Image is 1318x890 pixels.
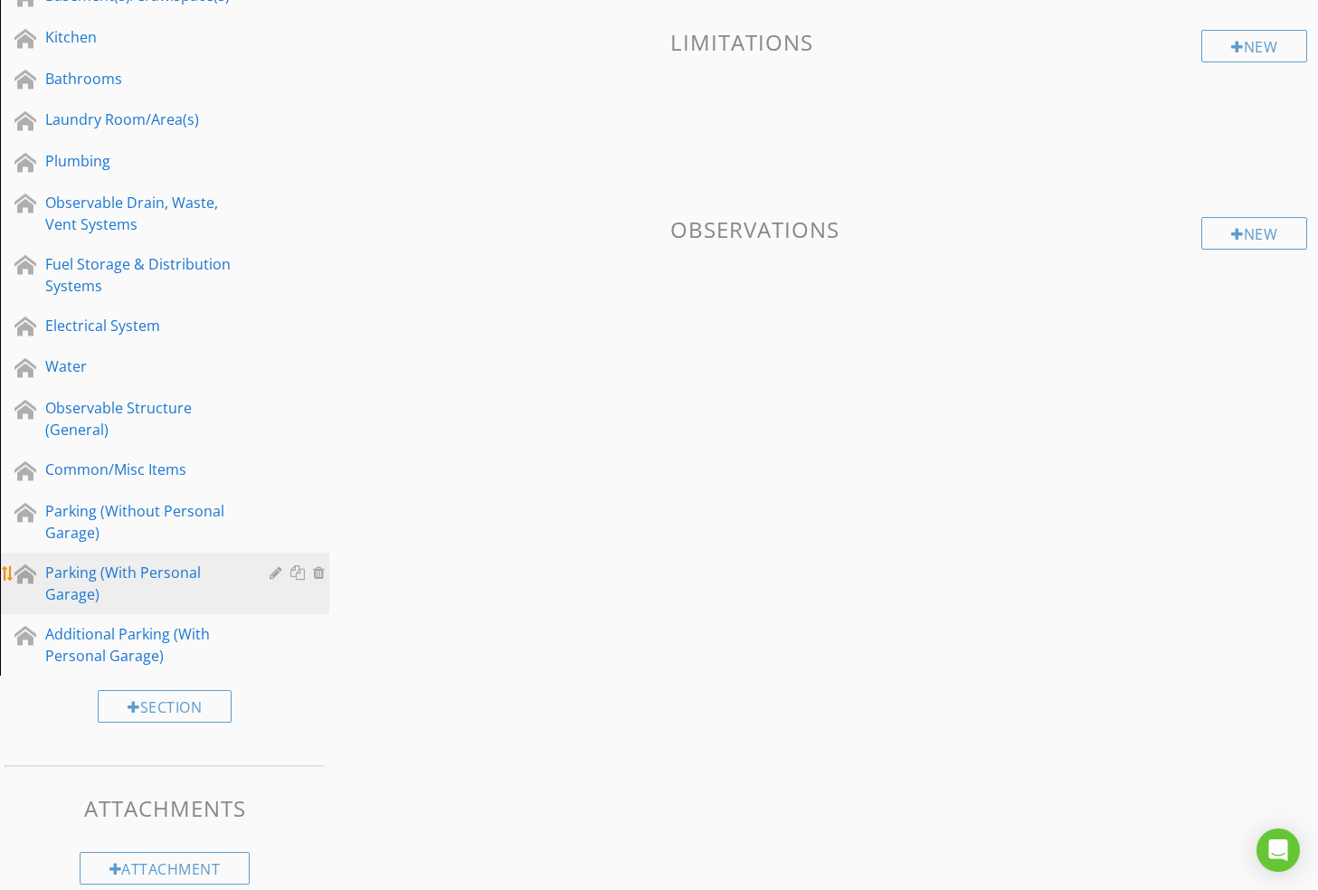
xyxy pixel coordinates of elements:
[45,623,243,667] div: Additional Parking (With Personal Garage)
[45,68,243,90] div: Bathrooms
[45,315,243,336] div: Electrical System
[45,397,243,440] div: Observable Structure (General)
[45,192,243,235] div: Observable Drain, Waste, Vent Systems
[98,690,232,723] div: Section
[670,217,1308,241] h3: Observations
[1256,828,1300,872] div: Open Intercom Messenger
[1201,30,1307,62] div: New
[1201,217,1307,250] div: New
[80,852,251,885] div: Attachment
[670,30,1308,54] h3: Limitations
[45,459,243,480] div: Common/Misc Items
[45,109,243,130] div: Laundry Room/Area(s)
[45,562,243,605] div: Parking (With Personal Garage)
[45,253,243,297] div: Fuel Storage & Distribution Systems
[45,26,243,48] div: Kitchen
[45,355,243,377] div: Water
[45,150,243,172] div: Plumbing
[45,500,243,544] div: Parking (Without Personal Garage)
